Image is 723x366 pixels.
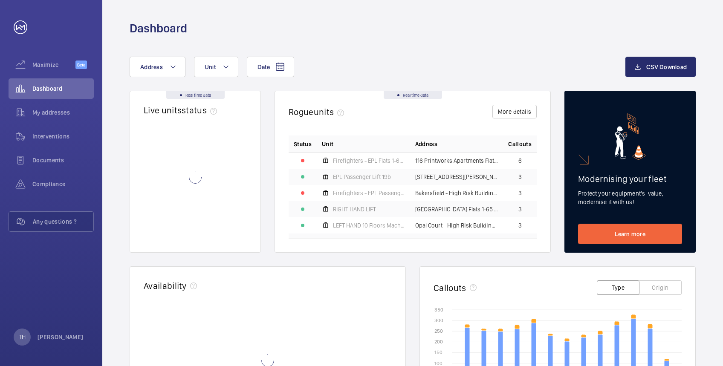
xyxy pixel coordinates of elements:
[333,206,376,212] span: RIGHT HAND LIFT
[32,156,94,164] span: Documents
[415,140,437,148] span: Address
[75,61,87,69] span: Beta
[19,333,26,341] p: TH
[434,328,443,334] text: 250
[289,107,347,117] h2: Rogue
[434,282,466,293] h2: Callouts
[333,174,391,180] span: EPL Passenger Lift 19b
[518,222,522,228] span: 3
[205,63,216,70] span: Unit
[130,20,187,36] h1: Dashboard
[646,63,687,70] span: CSV Download
[333,158,405,164] span: Firefighters - EPL Flats 1-65 No 1
[314,107,348,117] span: units
[415,206,498,212] span: [GEOGRAPHIC_DATA] Flats 1-65 - High Risk Building - [GEOGRAPHIC_DATA] 1-65
[182,105,220,115] span: status
[140,63,163,70] span: Address
[518,206,522,212] span: 3
[492,105,537,118] button: More details
[434,339,443,345] text: 200
[194,57,238,77] button: Unit
[32,180,94,188] span: Compliance
[508,140,532,148] span: Callouts
[518,174,522,180] span: 3
[33,217,93,226] span: Any questions ?
[578,224,682,244] a: Learn more
[294,140,312,148] p: Status
[384,91,442,99] div: Real time data
[578,173,682,184] h2: Modernising your fleet
[434,317,443,323] text: 300
[247,57,294,77] button: Date
[434,349,442,355] text: 150
[639,280,682,295] button: Origin
[333,190,405,196] span: Firefighters - EPL Passenger Lift No 2
[434,307,443,313] text: 350
[144,105,220,115] h2: Live units
[415,222,498,228] span: Opal Court - High Risk Building - Opal Court
[578,189,682,206] p: Protect your equipment's value, modernise it with us!
[415,190,498,196] span: Bakersfield - High Risk Building - [GEOGRAPHIC_DATA]
[38,333,84,341] p: [PERSON_NAME]
[144,280,187,291] h2: Availability
[333,222,405,228] span: LEFT HAND 10 Floors Machine Roomless
[625,57,696,77] button: CSV Download
[32,132,94,141] span: Interventions
[518,190,522,196] span: 3
[257,63,270,70] span: Date
[415,158,498,164] span: 116 Printworks Apartments Flats 1-65 - High Risk Building - 116 Printworks Apartments Flats 1-65
[518,158,522,164] span: 6
[130,57,185,77] button: Address
[32,61,75,69] span: Maximize
[597,280,639,295] button: Type
[615,113,646,160] img: marketing-card.svg
[415,174,498,180] span: [STREET_ADDRESS][PERSON_NAME][PERSON_NAME]
[32,108,94,117] span: My addresses
[322,140,333,148] span: Unit
[32,84,94,93] span: Dashboard
[166,91,225,99] div: Real time data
